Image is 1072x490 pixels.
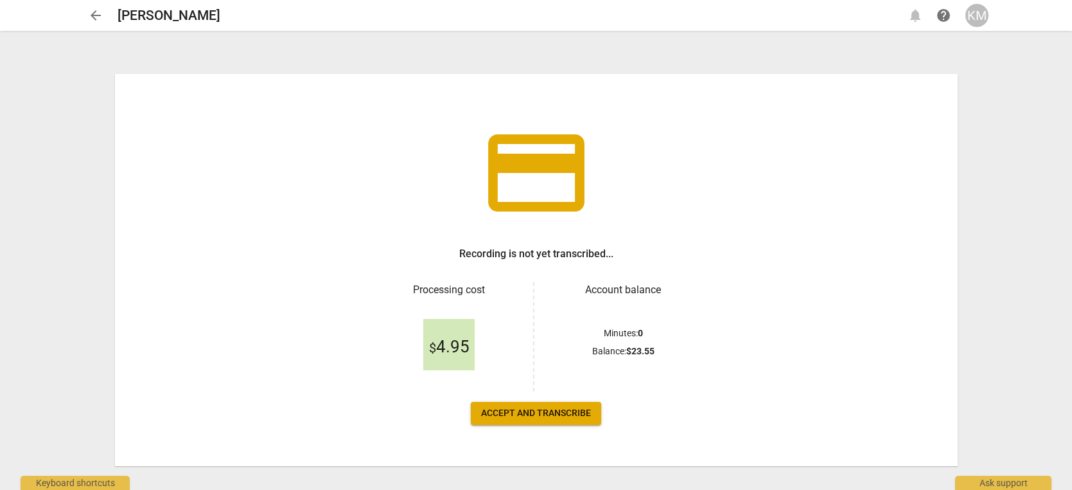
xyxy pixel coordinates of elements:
[626,346,655,356] b: $ 23.55
[479,115,594,231] span: credit_card
[936,8,951,23] span: help
[965,4,989,27] button: KM
[955,476,1051,490] div: Ask support
[592,345,655,358] p: Balance :
[932,4,955,27] a: Help
[376,282,523,298] h3: Processing cost
[459,246,613,262] h3: Recording is not yet transcribed...
[429,340,436,356] span: $
[118,8,220,24] h2: [PERSON_NAME]
[88,8,103,23] span: arrow_back
[471,402,601,425] button: Accept and transcribe
[604,327,643,340] p: Minutes :
[429,338,470,357] span: 4.95
[550,282,697,298] h3: Account balance
[638,328,643,338] b: 0
[481,407,591,420] span: Accept and transcribe
[21,476,130,490] div: Keyboard shortcuts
